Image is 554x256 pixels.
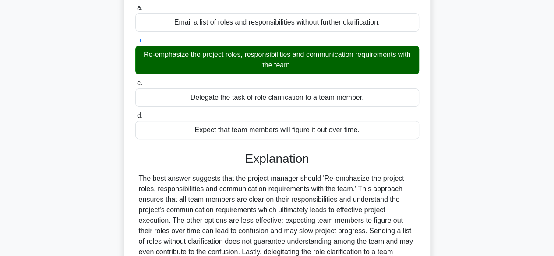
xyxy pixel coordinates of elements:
[135,13,419,32] div: Email a list of roles and responsibilities without further clarification.
[137,79,142,87] span: c.
[137,36,143,44] span: b.
[135,121,419,139] div: Expect that team members will figure it out over time.
[137,112,143,119] span: d.
[135,88,419,107] div: Delegate the task of role clarification to a team member.
[135,46,419,74] div: Re-emphasize the project roles, responsibilities and communication requirements with the team.
[141,151,414,166] h3: Explanation
[137,4,143,11] span: a.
